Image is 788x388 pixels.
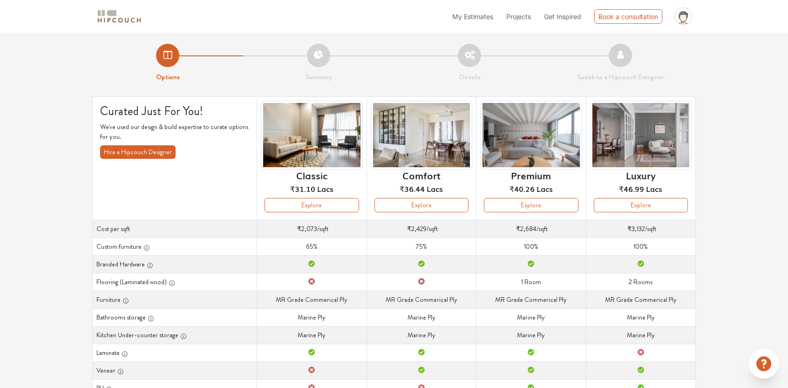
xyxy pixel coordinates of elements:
[594,9,662,24] div: Book a consultation
[257,291,367,308] td: MR Grade Commerical Ply
[646,183,662,194] span: Lacs
[476,220,586,238] td: /sqft
[506,13,531,20] span: Projects
[371,101,472,170] img: header-preview
[306,72,332,82] strong: Summary
[297,224,317,233] span: ₹2,073
[93,361,257,379] th: Veneer
[586,238,695,255] td: 100%
[93,326,257,344] th: Kitchen Under-counter storage
[586,220,695,238] td: /sqft
[480,101,582,170] img: header-preview
[100,145,176,159] button: Hire a Hipcouch Designer
[459,72,480,82] strong: Details
[290,183,315,194] span: ₹31.10
[590,101,692,170] img: header-preview
[537,183,553,194] span: Lacs
[476,291,586,308] td: MR Grade Commerical Ply
[619,183,644,194] span: ₹46.99
[374,198,469,212] button: Explore
[367,220,476,238] td: /sqft
[265,198,359,212] button: Explore
[427,183,443,194] span: Lacs
[100,104,249,119] h4: Curated Just For You!
[93,344,257,361] th: Laminate
[402,170,441,181] h6: Comfort
[626,170,656,181] h6: Luxury
[367,238,476,255] td: 75%
[452,13,493,20] span: My Estimates
[93,291,257,308] th: Furniture
[93,220,257,238] th: Cost per sqft
[367,326,476,344] td: Marine Ply
[367,291,476,308] td: MR Grade Commerical Ply
[93,273,257,291] th: Flooring (Laminated wood)
[544,13,581,20] span: Get Inspired
[367,308,476,326] td: Marine Ply
[594,198,688,212] button: Explore
[586,308,695,326] td: Marine Ply
[93,238,257,255] th: Custom furniture
[257,326,367,344] td: Marine Ply
[93,255,257,273] th: Branded Hardware
[586,291,695,308] td: MR Grade Commerical Ply
[509,183,535,194] span: ₹40.26
[93,308,257,326] th: Bathrooms storage
[577,72,664,82] strong: Speak to a Hipcouch Designer
[257,238,367,255] td: 65%
[96,6,143,27] span: logo-horizontal.svg
[100,122,249,142] p: We've used our design & build expertise to curate options for you.
[407,224,427,233] span: ₹2,429
[476,308,586,326] td: Marine Ply
[257,220,367,238] td: /sqft
[586,273,695,291] td: 2 Rooms
[261,101,362,170] img: header-preview
[296,170,327,181] h6: Classic
[476,273,586,291] td: 1 Room
[484,198,578,212] button: Explore
[511,170,551,181] h6: Premium
[400,183,425,194] span: ₹36.44
[476,326,586,344] td: Marine Ply
[317,183,333,194] span: Lacs
[476,238,586,255] td: 100%
[257,308,367,326] td: Marine Ply
[156,72,180,82] strong: Options
[586,326,695,344] td: Marine Ply
[96,8,143,25] img: logo-horizontal.svg
[627,224,645,233] span: ₹3,132
[516,224,537,233] span: ₹2,684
